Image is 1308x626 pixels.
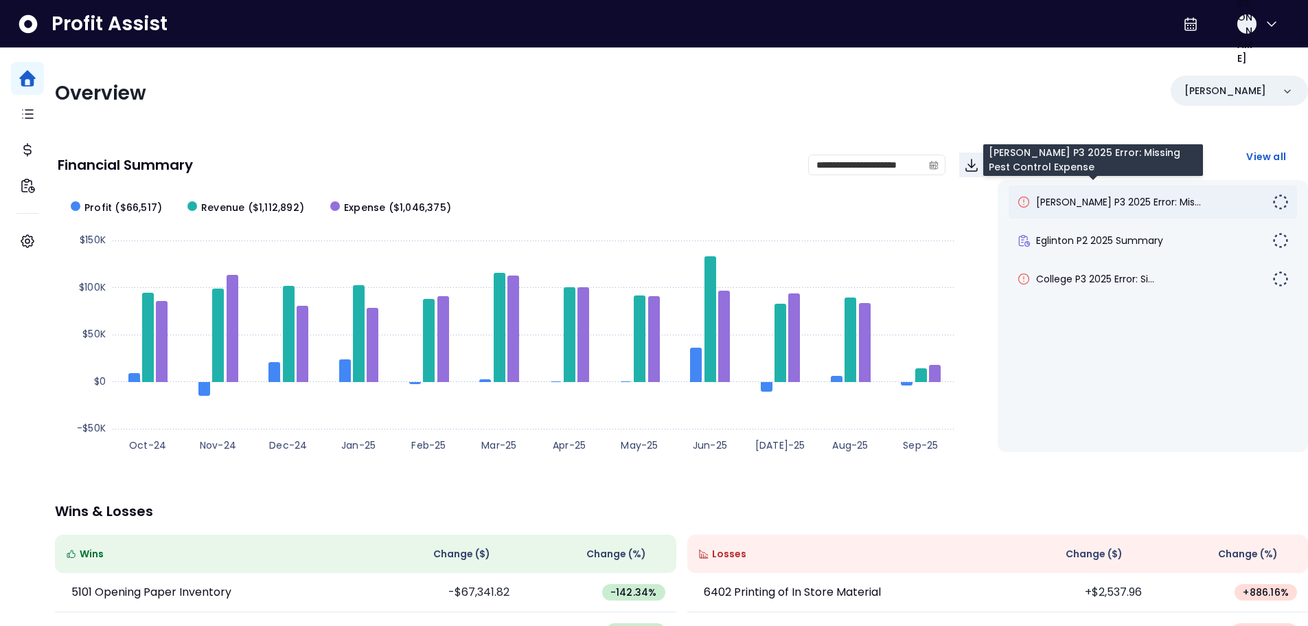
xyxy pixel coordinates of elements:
[481,438,516,452] text: Mar-25
[610,585,657,599] span: -142.34 %
[58,158,193,172] p: Financial Summary
[755,438,805,452] text: [DATE]-25
[1066,547,1123,561] span: Change ( $ )
[832,438,868,452] text: Aug-25
[79,280,106,294] text: $100K
[1218,547,1278,561] span: Change (%)
[201,201,304,215] span: Revenue ($1,112,892)
[929,160,939,170] svg: calendar
[94,375,106,388] text: $0
[998,573,1153,612] td: +$2,537.96
[1246,150,1286,164] span: View all
[1184,84,1266,98] p: [PERSON_NAME]
[77,421,106,435] text: -$50K
[55,504,1308,518] p: Wins & Losses
[411,438,446,452] text: Feb-25
[712,547,746,561] span: Losses
[553,438,586,452] text: Apr-25
[129,438,166,452] text: Oct-24
[1009,150,1110,164] p: Pending Tasks
[693,438,727,452] text: Jun-25
[1243,585,1289,599] span: + 886.16 %
[1036,195,1201,209] span: [PERSON_NAME] P3 2025 Error: Mis...
[341,438,376,452] text: Jan-25
[269,438,307,452] text: Dec-24
[433,547,490,561] span: Change ( $ )
[80,547,104,561] span: Wins
[1272,232,1289,249] img: Not yet Started
[200,438,236,452] text: Nov-24
[1036,272,1154,286] span: College P3 2025 Error: Si...
[80,233,106,247] text: $150K
[365,573,520,612] td: -$67,341.82
[1272,194,1289,210] img: Not yet Started
[82,327,106,341] text: $50K
[1272,271,1289,287] img: Not yet Started
[71,584,231,601] p: 5101 Opening Paper Inventory
[55,80,146,107] span: Overview
[704,584,881,601] p: 6402 Printing of In Store Material
[51,12,168,36] span: Profit Assist
[1235,144,1297,169] button: View all
[344,201,451,215] span: Expense ($1,046,375)
[621,438,658,452] text: May-25
[903,438,938,452] text: Sep-25
[959,153,984,177] button: Download
[84,201,162,215] span: Profit ($66,517)
[1036,234,1163,247] span: Eglinton P2 2025 Summary
[586,547,646,561] span: Change (%)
